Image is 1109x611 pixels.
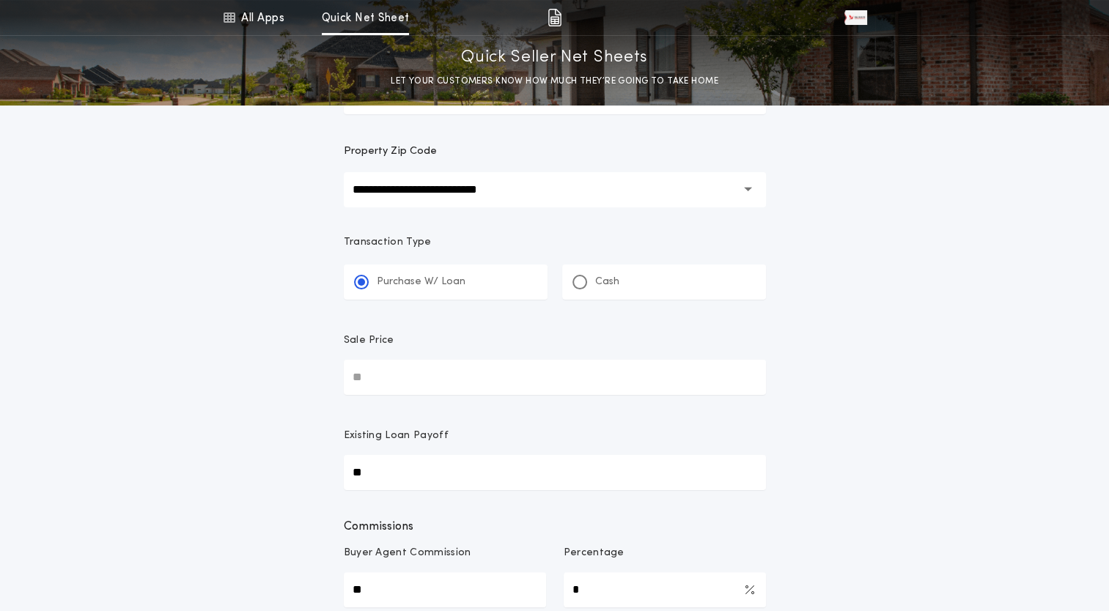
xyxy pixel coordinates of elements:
img: vs-icon [844,10,867,25]
span: Commissions [344,518,766,536]
img: img [548,9,561,26]
input: Existing Loan Payoff [344,455,766,490]
p: Transaction Type [344,235,766,250]
p: Cash [595,275,619,289]
input: Sale Price [344,360,766,395]
p: LET YOUR CUSTOMERS KNOW HOW MUCH THEY’RE GOING TO TAKE HOME [391,74,718,89]
p: Buyer Agent Commission [344,546,471,560]
p: Existing Loan Payoff [344,429,449,443]
p: Purchase W/ Loan [377,275,465,289]
p: Sale Price [344,333,394,348]
input: Buyer Agent Commission [344,572,546,607]
p: Percentage [564,546,624,560]
label: Property Zip Code [344,143,437,160]
p: Quick Seller Net Sheets [461,46,648,70]
input: Percentage [564,572,766,607]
